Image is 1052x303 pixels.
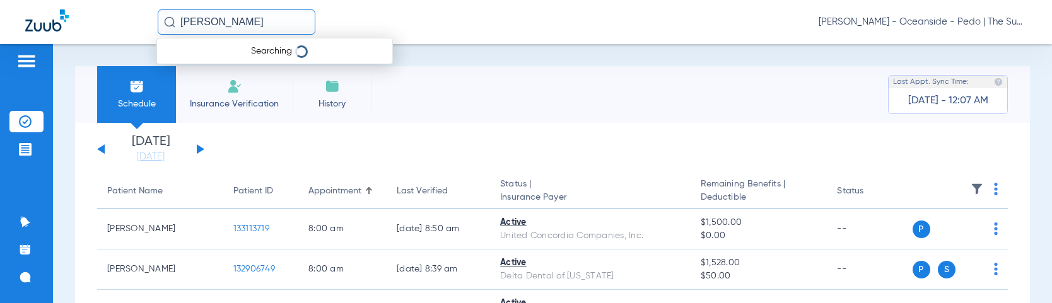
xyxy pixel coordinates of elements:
[308,185,361,198] div: Appointment
[107,98,167,110] span: Schedule
[938,261,956,278] span: S
[994,222,998,235] img: group-dot-blue.svg
[107,185,213,198] div: Patient Name
[701,191,817,204] span: Deductible
[691,174,827,209] th: Remaining Benefits |
[819,16,1027,28] span: [PERSON_NAME] - Oceanside - Pedo | The Super Dentists
[500,216,681,229] div: Active
[500,229,681,243] div: United Concordia Companies, Inc.
[233,265,275,273] span: 132906749
[185,98,283,110] span: Insurance Verification
[994,183,998,195] img: group-dot-blue.svg
[913,261,930,278] span: P
[971,183,983,195] img: filter.svg
[113,135,189,163] li: [DATE]
[308,185,377,198] div: Appointment
[989,243,1052,303] iframe: Chat Widget
[25,9,69,31] img: Zuub Logo
[397,185,480,198] div: Last Verified
[893,76,969,88] span: Last Appt. Sync Time:
[500,191,681,204] span: Insurance Payer
[16,54,37,69] img: hamburger-icon
[233,185,289,198] div: Patient ID
[113,151,189,163] a: [DATE]
[107,185,163,198] div: Patient Name
[233,185,273,198] div: Patient ID
[500,256,681,270] div: Active
[97,249,223,290] td: [PERSON_NAME]
[500,270,681,283] div: Delta Dental of [US_STATE]
[251,47,292,55] span: Searching
[387,209,490,249] td: [DATE] 8:50 AM
[227,79,242,94] img: Manual Insurance Verification
[298,209,387,249] td: 8:00 AM
[827,249,912,290] td: --
[397,185,448,198] div: Last Verified
[701,229,817,243] span: $0.00
[701,256,817,270] span: $1,528.00
[913,220,930,238] span: P
[233,224,269,233] span: 133113719
[129,79,144,94] img: Schedule
[387,249,490,290] td: [DATE] 8:39 AM
[827,209,912,249] td: --
[325,79,340,94] img: History
[827,174,912,209] th: Status
[908,94,988,107] span: [DATE] - 12:07 AM
[302,98,362,110] span: History
[298,249,387,290] td: 8:00 AM
[490,174,691,209] th: Status |
[994,77,1003,86] img: last sync help info
[158,9,315,35] input: Search for patients
[701,216,817,229] span: $1,500.00
[97,209,223,249] td: [PERSON_NAME]
[701,270,817,283] span: $50.00
[164,16,175,28] img: Search Icon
